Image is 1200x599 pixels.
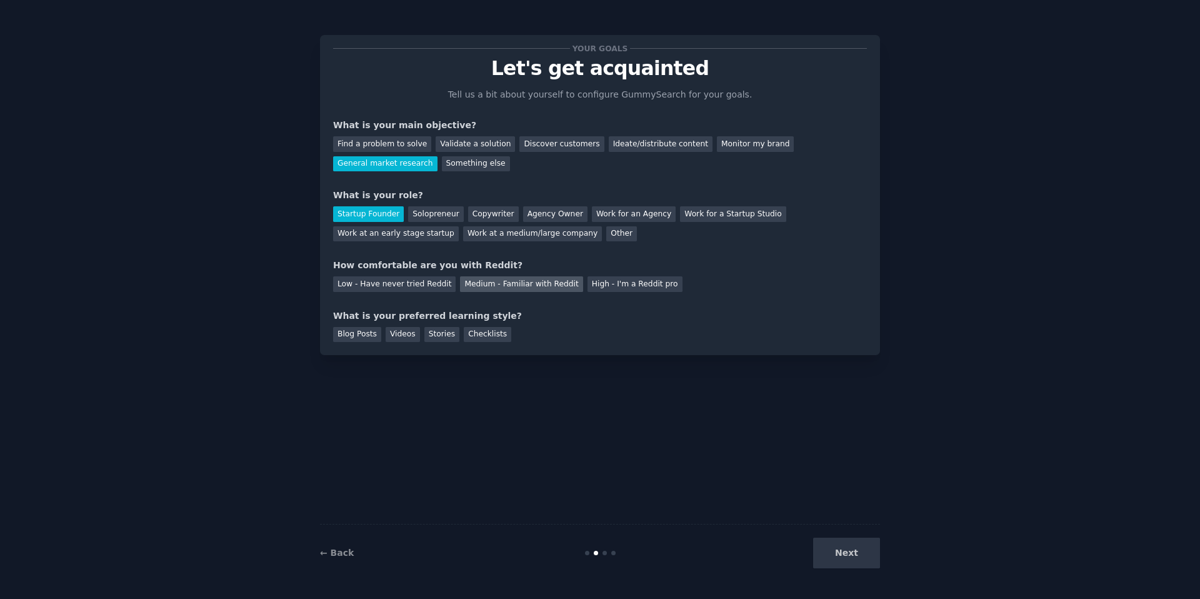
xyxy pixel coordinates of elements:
div: Other [606,226,637,242]
div: Work at a medium/large company [463,226,602,242]
div: Copywriter [468,206,519,222]
div: What is your role? [333,189,867,202]
div: Ideate/distribute content [609,136,712,152]
span: Your goals [570,42,630,55]
div: Discover customers [519,136,604,152]
div: Work for a Startup Studio [680,206,786,222]
div: Work at an early stage startup [333,226,459,242]
div: What is your preferred learning style? [333,310,867,323]
div: Checklists [464,327,511,343]
p: Tell us a bit about yourself to configure GummySearch for your goals. [442,88,757,101]
div: Something else [442,156,510,172]
div: Monitor my brand [717,136,794,152]
div: Startup Founder [333,206,404,222]
p: Let's get acquainted [333,58,867,79]
div: Stories [424,327,459,343]
div: Low - Have never tried Reddit [333,276,456,292]
div: Validate a solution [436,136,515,152]
div: Agency Owner [523,206,587,222]
a: ← Back [320,548,354,558]
div: General market research [333,156,437,172]
div: Videos [386,327,420,343]
div: Find a problem to solve [333,136,431,152]
div: How comfortable are you with Reddit? [333,259,867,272]
div: Medium - Familiar with Reddit [460,276,582,292]
div: High - I'm a Reddit pro [587,276,682,292]
div: Blog Posts [333,327,381,343]
div: Solopreneur [408,206,463,222]
div: Work for an Agency [592,206,676,222]
div: What is your main objective? [333,119,867,132]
